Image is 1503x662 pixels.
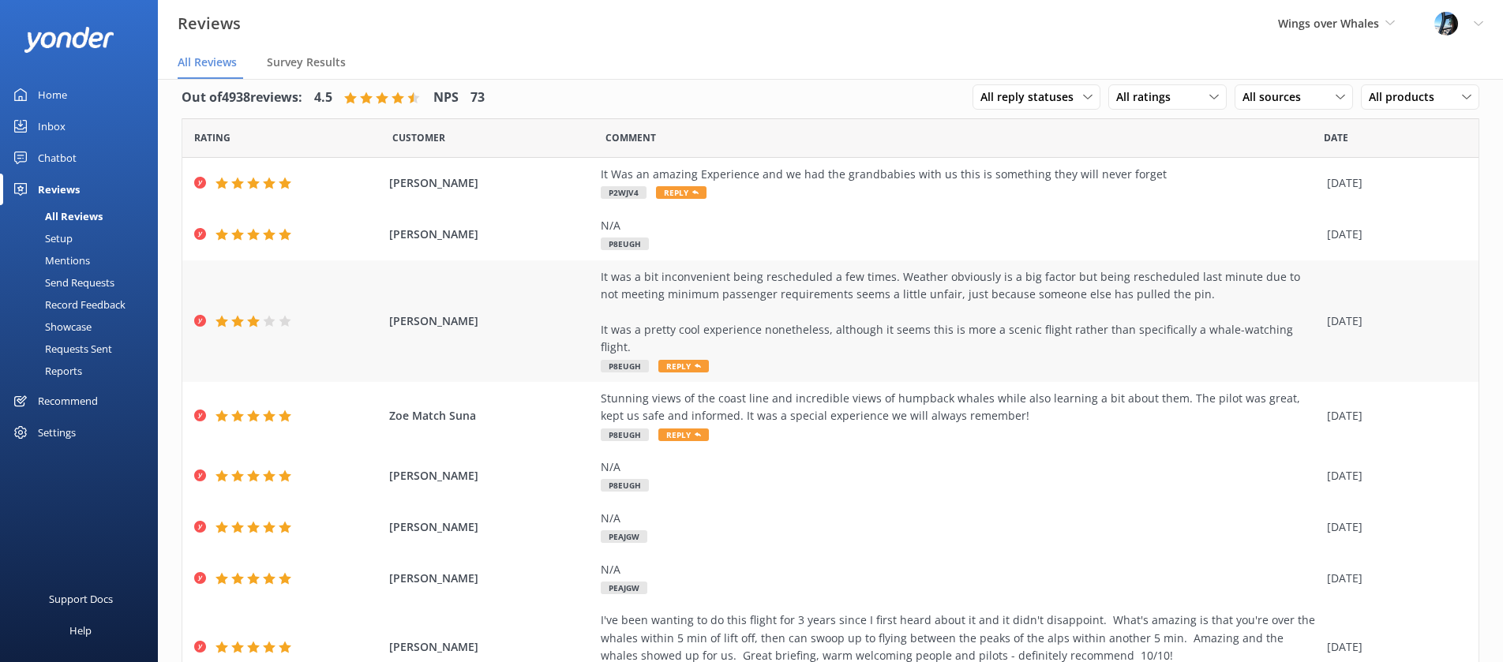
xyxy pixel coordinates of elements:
span: [PERSON_NAME] [389,174,592,192]
div: N/A [601,217,1319,234]
div: [DATE] [1327,467,1459,484]
div: Recommend [38,385,98,417]
span: Reply [658,428,709,441]
span: Date [1324,130,1348,145]
span: P8EUGH [601,237,649,250]
a: Requests Sent [9,338,158,360]
div: [DATE] [1327,518,1459,536]
img: 145-1635463833.jpg [1434,12,1458,36]
span: Date [392,130,445,145]
span: Date [194,130,231,145]
div: [DATE] [1327,312,1459,330]
span: Wings over Whales [1278,16,1379,31]
a: Record Feedback [9,294,158,316]
img: yonder-white-logo.png [24,27,114,53]
div: N/A [601,561,1319,578]
span: [PERSON_NAME] [389,312,592,330]
div: [DATE] [1327,226,1459,243]
div: Showcase [9,316,92,338]
span: Reply [656,186,707,199]
span: Reply [658,360,709,372]
div: Setup [9,227,73,249]
h4: NPS [433,88,459,108]
div: It Was an amazing Experience and we had the grandbabies with us this is something they will never... [601,166,1319,183]
span: All ratings [1116,88,1180,106]
div: Stunning views of the coast line and incredible views of humpback whales while also learning a bi... [601,390,1319,425]
div: It was a bit inconvenient being rescheduled a few times. Weather obviously is a big factor but be... [601,268,1319,357]
a: Setup [9,227,158,249]
div: Inbox [38,110,66,142]
h3: Reviews [178,11,241,36]
span: Survey Results [267,54,346,70]
span: [PERSON_NAME] [389,518,592,536]
span: [PERSON_NAME] [389,467,592,484]
h4: 4.5 [314,88,332,108]
span: PEAJGW [601,530,647,543]
div: Help [69,615,92,646]
span: Question [605,130,656,145]
div: Reports [9,360,82,382]
div: Support Docs [49,583,113,615]
h4: 73 [470,88,485,108]
a: Reports [9,360,158,382]
div: Chatbot [38,142,77,174]
span: All sources [1243,88,1310,106]
span: P8EUGH [601,360,649,372]
span: All reply statuses [980,88,1083,106]
span: All Reviews [178,54,237,70]
span: All products [1369,88,1444,106]
div: Record Feedback [9,294,126,316]
span: [PERSON_NAME] [389,226,592,243]
div: [DATE] [1327,570,1459,587]
div: Home [38,79,67,110]
div: [DATE] [1327,174,1459,192]
a: All Reviews [9,205,158,227]
div: [DATE] [1327,638,1459,656]
div: Requests Sent [9,338,112,360]
div: N/A [601,458,1319,476]
div: Mentions [9,249,90,271]
div: All Reviews [9,205,103,227]
span: Zoe Match Suna [389,407,592,425]
div: Reviews [38,174,80,205]
span: PEAJGW [601,582,647,594]
span: P2WJV4 [601,186,647,199]
span: [PERSON_NAME] [389,570,592,587]
a: Mentions [9,249,158,271]
span: P8EUGH [601,428,649,441]
span: P8EUGH [601,479,649,492]
a: Send Requests [9,271,158,294]
span: [PERSON_NAME] [389,638,592,656]
h4: Out of 4938 reviews: [182,88,302,108]
div: Settings [38,417,76,448]
div: Send Requests [9,271,114,294]
div: N/A [601,510,1319,527]
div: [DATE] [1327,407,1459,425]
a: Showcase [9,316,158,338]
